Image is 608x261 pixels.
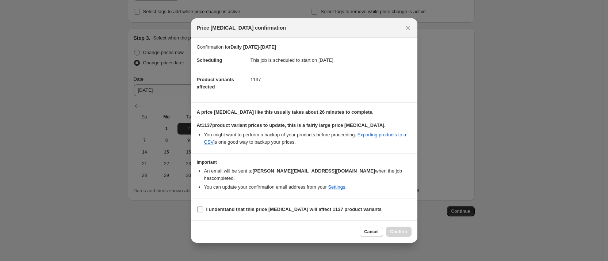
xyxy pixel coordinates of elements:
[204,167,412,182] li: An email will be sent to when the job has completed .
[197,77,234,90] span: Product variants affected
[204,131,412,146] li: You might want to perform a backup of your products before proceeding. is one good way to backup ...
[206,207,382,212] b: I understand that this price [MEDICAL_DATA] will affect 1137 product variants
[252,168,375,174] b: [PERSON_NAME][EMAIL_ADDRESS][DOMAIN_NAME]
[197,109,374,115] b: A price [MEDICAL_DATA] like this usually takes about 26 minutes to complete.
[328,184,345,190] a: Settings
[197,159,412,165] h3: Important
[197,24,286,31] span: Price [MEDICAL_DATA] confirmation
[197,57,222,63] span: Scheduling
[403,23,413,33] button: Close
[360,227,383,237] button: Cancel
[204,184,412,191] li: You can update your confirmation email address from your .
[251,51,412,70] dd: This job is scheduled to start on [DATE].
[230,44,276,50] b: Daily [DATE]-[DATE]
[197,43,412,51] p: Confirmation for
[364,229,378,235] span: Cancel
[251,70,412,89] dd: 1137
[197,122,386,128] b: At 1137 product variant prices to update, this is a fairly large price [MEDICAL_DATA].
